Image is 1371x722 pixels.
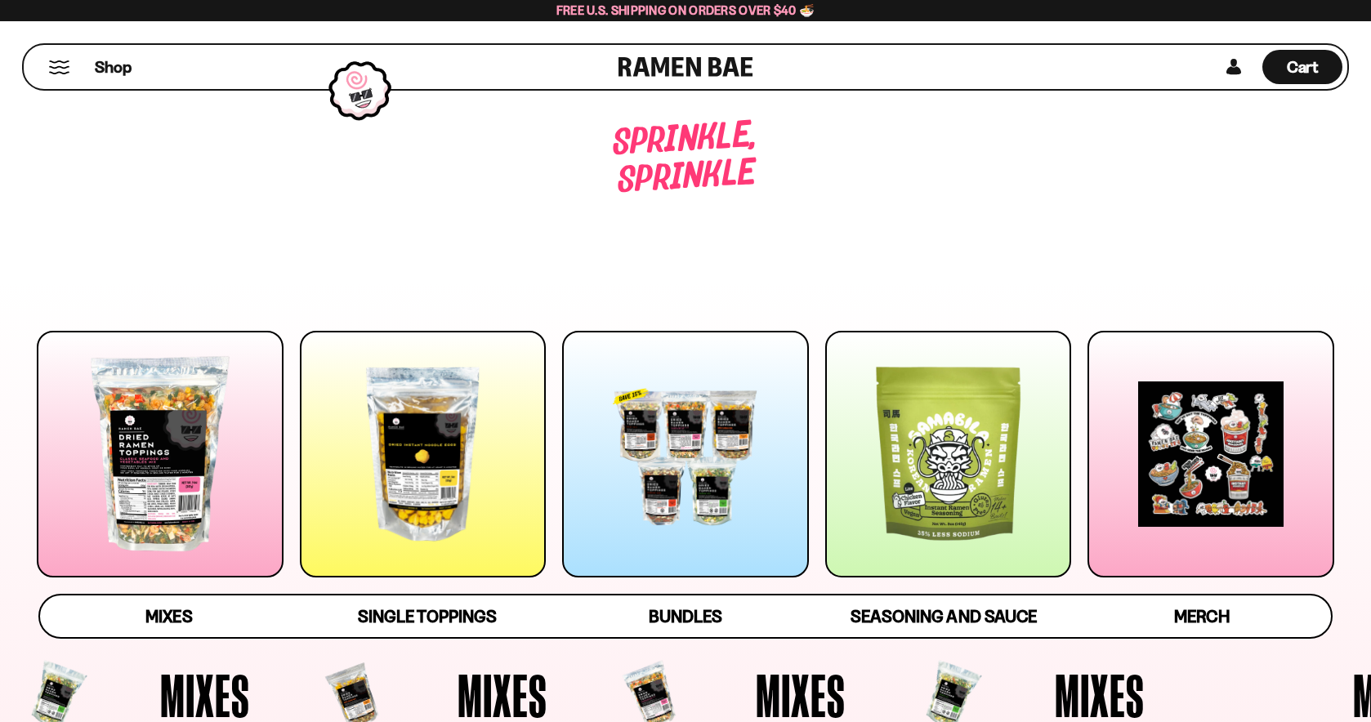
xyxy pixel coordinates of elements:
a: Bundles [556,595,815,637]
div: Cart [1262,45,1342,89]
a: Mixes [40,595,298,637]
span: Merch [1174,606,1229,626]
a: Seasoning and Sauce [815,595,1073,637]
a: Single Toppings [298,595,556,637]
a: Shop [95,50,132,84]
span: Mixes [145,606,192,626]
span: Bundles [649,606,722,626]
span: Seasoning and Sauce [851,606,1036,626]
span: Single Toppings [358,606,496,626]
span: Free U.S. Shipping on Orders over $40 🍜 [556,2,815,18]
a: Merch [1073,595,1331,637]
span: Cart [1287,57,1319,77]
span: Shop [95,56,132,78]
button: Mobile Menu Trigger [48,60,70,74]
